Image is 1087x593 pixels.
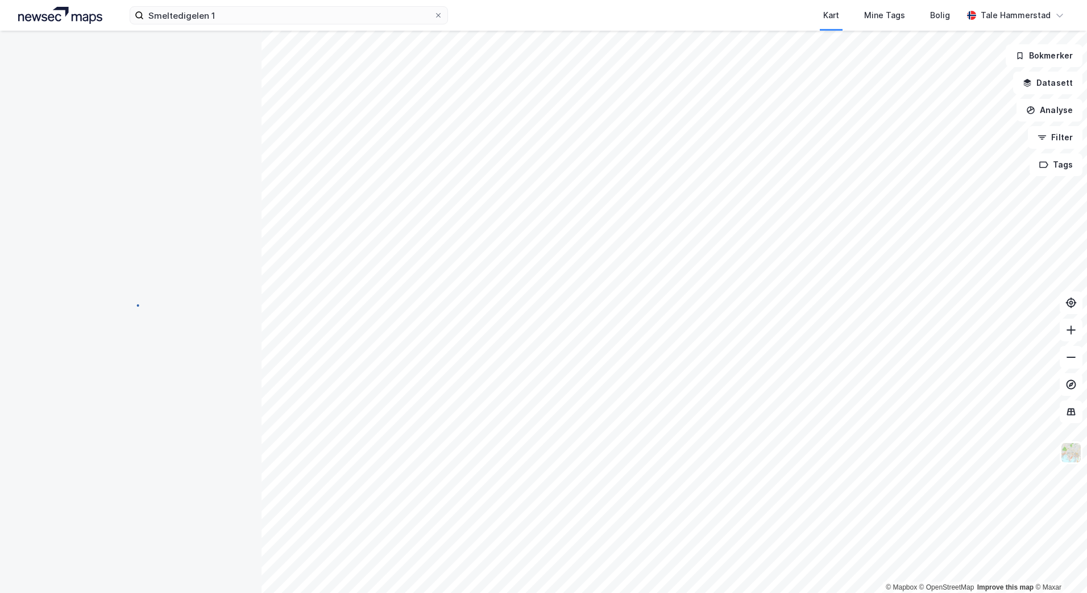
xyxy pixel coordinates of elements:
img: Z [1060,442,1082,463]
div: Bolig [930,9,950,22]
button: Bokmerker [1006,44,1082,67]
div: Kart [823,9,839,22]
div: Tale Hammerstad [981,9,1051,22]
a: Improve this map [977,583,1034,591]
img: logo.a4113a55bc3d86da70a041830d287a7e.svg [18,7,102,24]
div: Mine Tags [864,9,905,22]
iframe: Chat Widget [1030,538,1087,593]
button: Analyse [1017,99,1082,122]
img: spinner.a6d8c91a73a9ac5275cf975e30b51cfb.svg [122,296,140,314]
a: OpenStreetMap [919,583,974,591]
button: Filter [1028,126,1082,149]
button: Tags [1030,153,1082,176]
button: Datasett [1013,72,1082,94]
a: Mapbox [886,583,917,591]
div: Kontrollprogram for chat [1030,538,1087,593]
input: Søk på adresse, matrikkel, gårdeiere, leietakere eller personer [144,7,434,24]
